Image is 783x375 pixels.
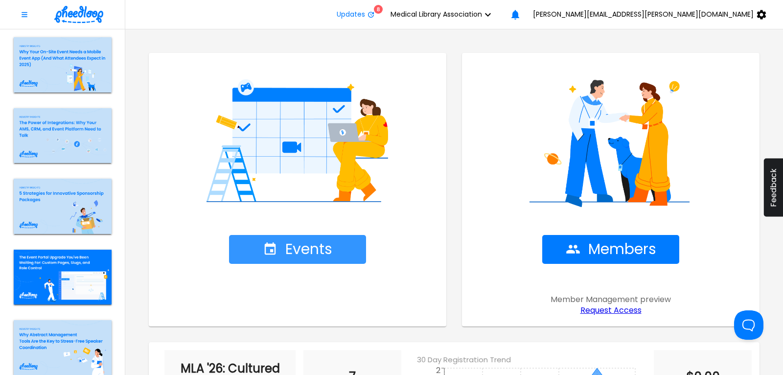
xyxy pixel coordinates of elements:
span: Members [566,241,656,258]
img: Home Members [474,65,748,211]
a: Request Access [580,306,642,315]
span: Member Management preview [551,295,671,304]
button: Medical Library Association [383,5,506,24]
img: Home Events [161,65,435,211]
span: Feedback [769,168,778,207]
button: [PERSON_NAME][EMAIL_ADDRESS][PERSON_NAME][DOMAIN_NAME] [525,5,779,24]
span: Medical Library Association [391,10,482,18]
button: Updates8 [329,5,383,24]
img: logo [54,6,103,23]
span: [PERSON_NAME][EMAIL_ADDRESS][PERSON_NAME][DOMAIN_NAME] [533,10,754,18]
h6: 30 Day Registration Trend [417,354,662,366]
iframe: Toggle Customer Support [734,310,763,340]
img: blogimage [14,37,112,93]
img: blogimage [14,179,112,234]
img: blogimage [14,250,112,305]
img: blogimage [14,108,112,164]
button: Members [542,235,679,264]
div: 8 [374,5,383,14]
button: Events [229,235,366,264]
span: Updates [337,10,365,18]
span: Events [263,241,332,258]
